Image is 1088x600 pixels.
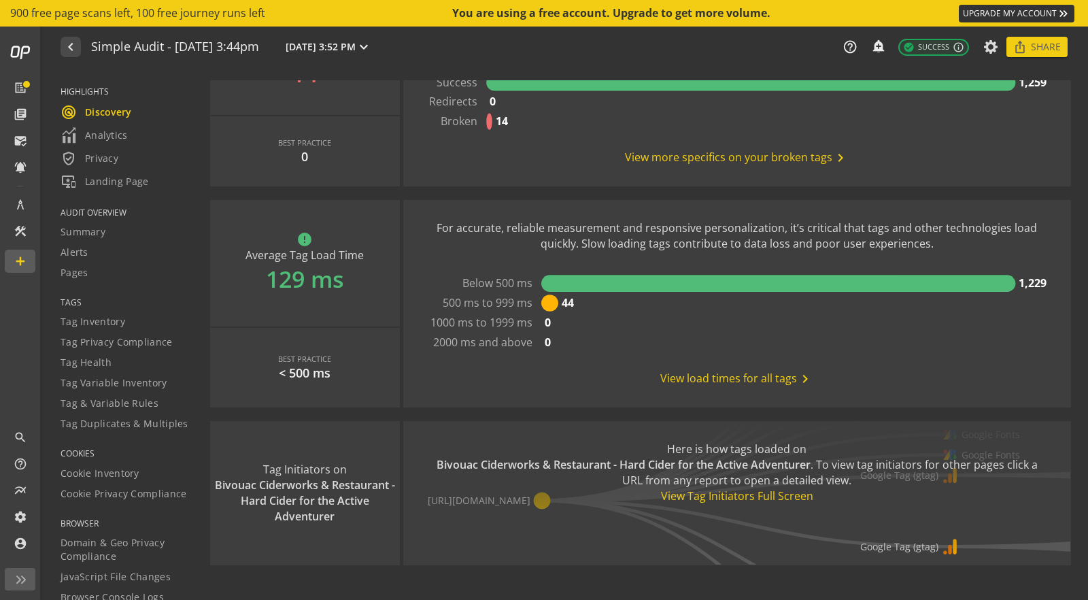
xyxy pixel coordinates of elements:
[437,75,477,90] text: Success
[496,114,508,129] text: 14
[61,127,128,144] span: Analytics
[283,38,375,56] button: [DATE] 3:52 PM
[61,266,88,280] span: Pages
[61,448,193,459] span: COOKIES
[437,457,811,472] b: Bivouac Ciderworks & Restaurant - Hard Cider for the Active Adventurer
[14,107,27,121] mat-icon: library_books
[1031,35,1061,59] span: Share
[10,5,265,21] span: 900 free page scans left, 100 free journey runs left
[14,484,27,497] mat-icon: multiline_chart
[430,220,1044,252] div: For accurate, reliable measurement and responsive personalization, it’s critical that tags and ot...
[545,335,551,350] text: 0
[61,467,139,480] span: Cookie Inventory
[61,86,193,97] span: HIGHLIGHTS
[61,173,77,190] mat-icon: important_devices
[871,39,885,52] mat-icon: add_alert
[61,376,167,390] span: Tag Variable Inventory
[1013,40,1027,54] mat-icon: ios_share
[562,295,574,310] text: 44
[14,224,27,238] mat-icon: construction
[61,536,193,563] span: Domain & Geo Privacy Compliance
[430,488,1044,504] div: View Tag Initiators Full Screen
[61,356,112,369] span: Tag Health
[959,5,1074,22] a: UPGRADE MY ACCOUNT
[14,457,27,471] mat-icon: help_outline
[625,150,849,166] span: View more specifics on your broken tags
[430,315,532,330] text: 1000 ms to 1999 ms
[286,40,356,54] span: [DATE] 3:52 PM
[660,371,813,387] span: View load times for all tags
[433,335,532,350] text: 2000 ms and above
[14,254,27,268] mat-icon: add
[91,40,259,54] h1: Simple Audit - 17 September 2025 | 3:44pm
[61,150,77,167] mat-icon: verified_user
[61,150,118,167] span: Privacy
[429,95,477,110] text: Redirects
[1057,7,1070,20] mat-icon: keyboard_double_arrow_right
[1019,276,1047,290] text: 1,229
[61,518,193,529] span: BROWSER
[61,225,105,239] span: Summary
[63,39,77,55] mat-icon: navigate_before
[490,95,496,110] text: 0
[14,81,27,95] mat-icon: list_alt
[462,276,532,290] text: Below 500 ms
[1006,37,1068,57] button: Share
[903,41,915,53] mat-icon: check_circle
[843,39,857,54] mat-icon: help_outline
[279,365,330,382] div: < 500 ms
[953,41,964,53] mat-icon: info_outline
[61,297,193,308] span: TAGS
[14,510,27,524] mat-icon: settings
[61,104,132,120] span: Discovery
[356,39,372,55] mat-icon: expand_more
[14,431,27,444] mat-icon: search
[14,134,27,148] mat-icon: mark_email_read
[61,397,158,410] span: Tag & Variable Rules
[1019,75,1047,90] text: 1,259
[14,537,27,550] mat-icon: account_circle
[61,315,125,329] span: Tag Inventory
[278,354,331,365] div: BEST PRACTICE
[14,198,27,212] mat-icon: architecture
[903,41,949,53] span: Success
[61,335,173,349] span: Tag Privacy Compliance
[61,104,77,120] mat-icon: radar
[430,441,1044,503] div: Here is how tags loaded on . To view tag initiators for other pages click a URL from any report t...
[61,246,88,259] span: Alerts
[452,5,772,21] div: You are using a free account. Upgrade to get more volume.
[797,371,813,387] mat-icon: chevron_right
[14,161,27,174] mat-icon: notifications_active
[61,570,171,584] span: JavaScript File Changes
[443,295,532,310] text: 500 ms to 999 ms
[61,487,187,501] span: Cookie Privacy Compliance
[278,137,331,148] div: BEST PRACTICE
[61,417,188,431] span: Tag Duplicates & Multiples
[441,114,477,129] text: Broken
[832,150,849,166] mat-icon: chevron_right
[301,148,308,166] div: 0
[61,173,149,190] span: Landing Page
[545,315,551,330] text: 0
[61,207,193,218] span: AUDIT OVERVIEW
